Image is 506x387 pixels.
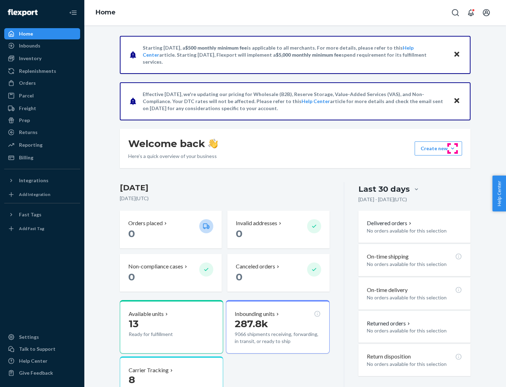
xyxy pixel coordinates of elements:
[464,6,478,20] button: Open notifications
[129,310,164,318] p: Available units
[367,361,462,368] p: No orders available for this selection
[4,367,80,379] button: Give Feedback
[129,318,138,330] span: 13
[19,369,53,376] div: Give Feedback
[236,219,277,227] p: Invalid addresses
[19,42,40,49] div: Inbounds
[66,6,80,20] button: Close Navigation
[236,262,275,271] p: Canceled orders
[143,91,447,112] p: Effective [DATE], we're updating our pricing for Wholesale (B2B), Reserve Storage, Value-Added Se...
[129,366,169,374] p: Carrier Tracking
[358,184,410,195] div: Last 30 days
[129,331,194,338] p: Ready for fulfillment
[4,40,80,51] a: Inbounds
[19,129,38,136] div: Returns
[301,98,330,104] a: Help Center
[367,227,462,234] p: No orders available for this selection
[129,374,135,386] span: 8
[19,211,41,218] div: Fast Tags
[415,141,462,156] button: Create new
[235,310,275,318] p: Inbounding units
[143,44,447,65] p: Starting [DATE], a is applicable to all merchants. For more details, please refer to this article...
[448,6,462,20] button: Open Search Box
[19,345,56,353] div: Talk to Support
[19,105,36,112] div: Freight
[128,137,218,150] h1: Welcome back
[4,139,80,151] a: Reporting
[120,182,330,193] h3: [DATE]
[19,92,34,99] div: Parcel
[479,6,493,20] button: Open account menu
[452,96,461,106] button: Close
[19,226,44,231] div: Add Fast Tag
[90,2,121,23] ol: breadcrumbs
[19,30,33,37] div: Home
[120,195,330,202] p: [DATE] ( UTC )
[235,318,268,330] span: 287.8k
[452,50,461,60] button: Close
[227,254,329,292] button: Canceled orders 0
[208,139,218,148] img: hand-wave emoji
[235,331,320,345] p: 9066 shipments receiving, forwarding, in transit, or ready to ship
[4,209,80,220] button: Fast Tags
[128,219,163,227] p: Orders placed
[19,80,36,87] div: Orders
[4,103,80,114] a: Freight
[367,219,413,227] button: Delivered orders
[120,300,223,354] button: Available units13Ready for fulfillment
[128,262,183,271] p: Non-compliance cases
[19,177,48,184] div: Integrations
[4,355,80,367] a: Help Center
[4,65,80,77] a: Replenishments
[4,331,80,343] a: Settings
[96,8,116,16] a: Home
[4,115,80,126] a: Prep
[367,253,409,261] p: On-time shipping
[4,223,80,234] a: Add Fast Tag
[19,55,41,62] div: Inventory
[19,154,33,161] div: Billing
[4,90,80,101] a: Parcel
[4,175,80,186] button: Integrations
[8,9,38,16] img: Flexport logo
[367,286,408,294] p: On-time delivery
[19,334,39,341] div: Settings
[4,77,80,89] a: Orders
[19,117,30,124] div: Prep
[492,176,506,211] button: Help Center
[367,327,462,334] p: No orders available for this selection
[226,300,329,354] button: Inbounding units287.8k9066 shipments receiving, forwarding, in transit, or ready to ship
[4,152,80,163] a: Billing
[128,153,218,160] p: Here’s a quick overview of your business
[367,294,462,301] p: No orders available for this selection
[276,52,342,58] span: $5,000 monthly minimum fee
[120,211,222,248] button: Orders placed 0
[236,271,242,283] span: 0
[128,271,135,283] span: 0
[4,28,80,39] a: Home
[4,189,80,200] a: Add Integration
[227,211,329,248] button: Invalid addresses 0
[367,319,411,328] button: Returned orders
[19,191,50,197] div: Add Integration
[19,141,43,148] div: Reporting
[358,196,407,203] p: [DATE] - [DATE] ( UTC )
[19,357,47,364] div: Help Center
[185,45,247,51] span: $500 monthly minimum fee
[4,127,80,138] a: Returns
[367,261,462,268] p: No orders available for this selection
[128,228,135,240] span: 0
[4,53,80,64] a: Inventory
[236,228,242,240] span: 0
[367,353,411,361] p: Return disposition
[19,68,56,75] div: Replenishments
[4,343,80,355] a: Talk to Support
[120,254,222,292] button: Non-compliance cases 0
